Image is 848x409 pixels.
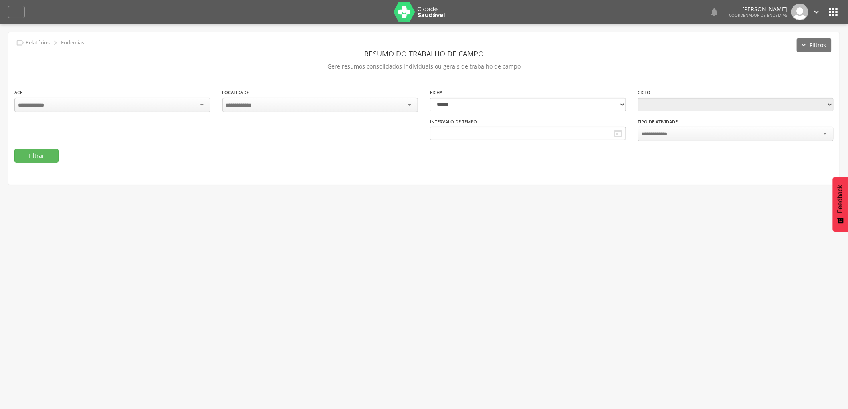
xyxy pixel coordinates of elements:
label: Intervalo de Tempo [430,119,477,125]
label: Tipo de Atividade [638,119,678,125]
p: Relatórios [26,40,50,46]
i:  [614,129,623,138]
p: Endemias [61,40,84,46]
i:  [827,6,840,18]
i:  [16,38,24,47]
i:  [12,7,21,17]
a:  [710,4,719,20]
button: Filtrar [14,149,59,163]
i:  [812,8,821,16]
i:  [51,38,60,47]
button: Filtros [797,38,832,52]
label: ACE [14,89,22,96]
span: Coordenador de Endemias [729,12,787,18]
p: Gere resumos consolidados individuais ou gerais de trabalho de campo [14,61,834,72]
p: [PERSON_NAME] [729,6,787,12]
label: Localidade [222,89,249,96]
a:  [8,6,25,18]
header: Resumo do Trabalho de Campo [14,46,834,61]
label: Ficha [430,89,442,96]
span: Feedback [837,185,844,213]
a:  [812,4,821,20]
i:  [710,7,719,17]
button: Feedback - Mostrar pesquisa [833,177,848,232]
label: Ciclo [638,89,651,96]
